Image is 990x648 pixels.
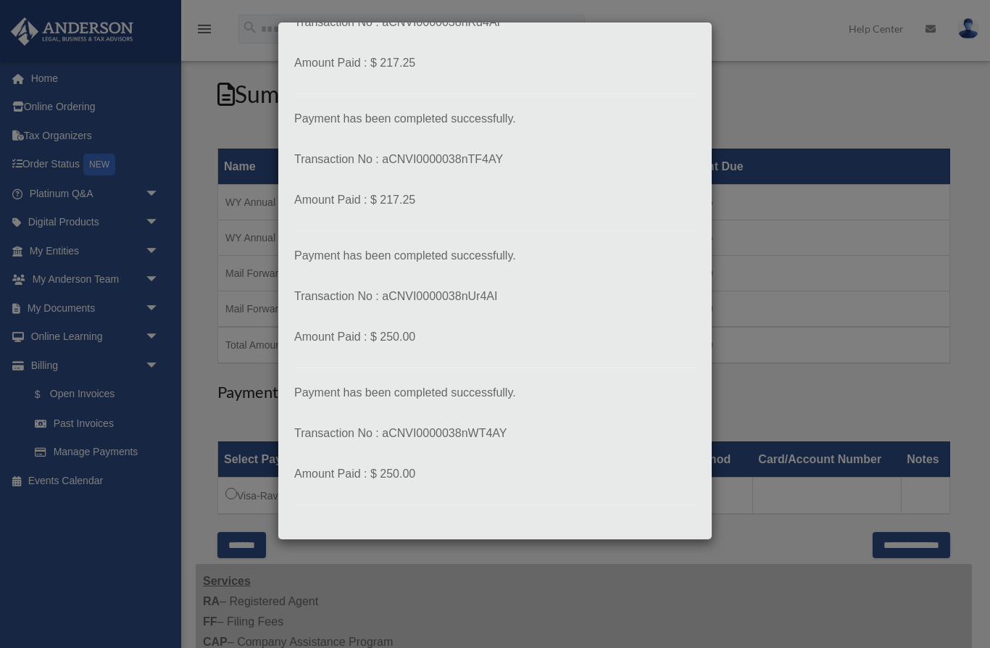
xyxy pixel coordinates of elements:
p: Transaction No : aCNVI0000038nTF4AY [294,149,696,170]
p: Payment has been completed successfully. [294,383,696,403]
p: Amount Paid : $ 217.25 [294,190,696,210]
p: Amount Paid : $ 250.00 [294,464,696,484]
p: Payment has been completed successfully. [294,109,696,129]
p: Transaction No : aCNVI0000038nUr4AI [294,286,696,307]
p: Amount Paid : $ 250.00 [294,327,696,347]
p: Amount Paid : $ 217.25 [294,53,696,73]
p: Transaction No : aCNVI0000038nWT4AY [294,423,696,444]
p: Transaction No : aCNVI0000038nRd4AI [294,12,696,33]
p: Payment has been completed successfully. [294,246,696,266]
